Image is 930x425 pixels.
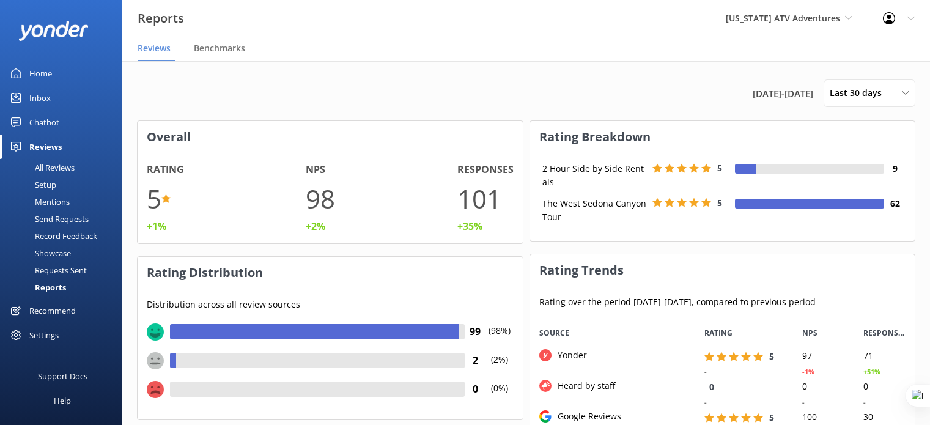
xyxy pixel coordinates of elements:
[147,219,166,235] div: +1%
[486,382,514,410] p: (0%)
[29,298,76,323] div: Recommend
[830,86,889,100] span: Last 30 days
[457,219,482,235] div: +35%
[306,178,335,219] h1: 98
[486,324,514,353] p: (98%)
[7,210,122,227] a: Send Requests
[884,162,906,176] h4: 9
[7,245,71,262] div: Showcase
[717,197,722,209] span: 5
[793,349,854,364] div: 97
[530,254,915,286] h3: Rating Trends
[854,349,915,364] div: 71
[539,197,649,224] div: The West Sedona Canyon Tour
[465,353,486,369] h4: 2
[539,162,649,190] div: 2 Hour Side by Side Rentals
[863,327,906,339] span: RESPONSES
[7,279,66,296] div: Reports
[802,366,814,377] div: -1%
[138,257,523,289] h3: Rating Distribution
[138,42,171,54] span: Reviews
[7,210,89,227] div: Send Requests
[147,162,184,178] h4: Rating
[138,121,523,153] h3: Overall
[29,323,59,347] div: Settings
[486,353,514,382] p: (2%)
[54,388,71,413] div: Help
[7,176,122,193] a: Setup
[7,159,75,176] div: All Reviews
[147,178,161,219] h1: 5
[709,381,714,393] span: 0
[552,349,587,362] div: Yonder
[539,295,906,309] p: Rating over the period [DATE] - [DATE] , compared to previous period
[717,162,722,174] span: 5
[769,350,774,362] span: 5
[306,219,325,235] div: +2%
[7,227,97,245] div: Record Feedback
[306,162,325,178] h4: NPS
[793,410,854,425] div: 100
[7,193,70,210] div: Mentions
[802,397,805,408] div: -
[7,262,122,279] a: Requests Sent
[7,159,122,176] a: All Reviews
[704,327,733,339] span: RATING
[884,197,906,210] h4: 62
[29,135,62,159] div: Reviews
[7,262,87,279] div: Requests Sent
[704,366,707,377] div: -
[7,279,122,296] a: Reports
[863,366,880,377] div: +51%
[38,364,87,388] div: Support Docs
[29,110,59,135] div: Chatbot
[539,327,569,339] span: Source
[457,178,501,219] h1: 101
[29,86,51,110] div: Inbox
[552,379,615,393] div: Heard by staff
[7,193,122,210] a: Mentions
[457,162,514,178] h4: Responses
[854,379,915,394] div: 0
[29,61,52,86] div: Home
[7,176,56,193] div: Setup
[793,379,854,394] div: 0
[147,298,514,311] p: Distribution across all review sources
[7,245,122,262] a: Showcase
[465,324,486,340] h4: 99
[802,327,817,339] span: NPS
[465,382,486,397] h4: 0
[530,121,915,153] h3: Rating Breakdown
[726,12,840,24] span: [US_STATE] ATV Adventures
[552,410,621,423] div: Google Reviews
[863,397,866,408] div: -
[704,397,707,408] div: -
[753,86,813,101] span: [DATE] - [DATE]
[7,227,122,245] a: Record Feedback
[769,412,774,423] span: 5
[194,42,245,54] span: Benchmarks
[18,21,89,41] img: yonder-white-logo.png
[854,410,915,425] div: 30
[138,9,184,28] h3: Reports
